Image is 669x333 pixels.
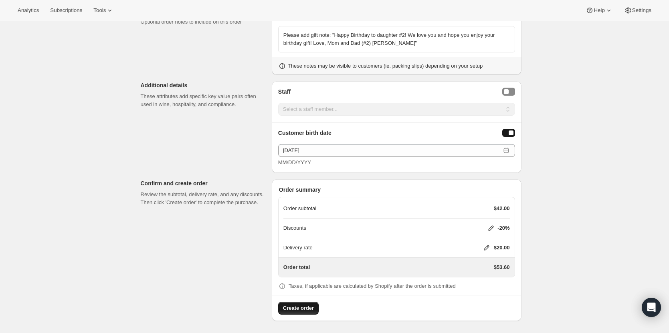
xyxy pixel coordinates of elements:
span: Create order [283,304,314,312]
span: MM/DD/YYYY [278,159,311,165]
p: Taxes, if applicable are calculated by Shopify after the order is submitted [289,282,456,290]
span: Staff [278,88,291,96]
p: These attributes add specific key value pairs often used in wine, hospitality, and compliance. [141,92,265,108]
p: Order total [283,263,310,271]
p: Please add gift note: "Happy Birthday to daughter #2! We love you and hope you enjoy your birthda... [283,31,510,47]
span: Analytics [18,7,39,14]
p: $42.00 [494,205,510,213]
span: Help [594,7,604,14]
span: Tools [93,7,106,14]
button: Help [581,5,617,16]
button: Settings [619,5,656,16]
div: Open Intercom Messenger [642,298,661,317]
button: Birthday Selector [502,129,515,137]
span: Customer birth date [278,129,331,138]
button: Staff Selector [502,88,515,96]
p: Order summary [279,186,515,194]
p: Review the subtotal, delivery rate, and any discounts. Then click 'Create order' to complete the ... [141,191,265,207]
button: Create order [278,302,319,315]
p: $53.60 [494,263,510,271]
p: -20% [497,224,509,232]
p: $20.00 [494,244,510,252]
p: These notes may be visible to customers (ie. packing slips) depending on your setup [288,62,483,70]
p: Order subtotal [283,205,316,213]
p: Discounts [283,224,306,232]
button: Subscriptions [45,5,87,16]
p: Delivery rate [283,244,313,252]
span: Settings [632,7,651,14]
p: Confirm and create order [141,179,265,187]
span: Subscriptions [50,7,82,14]
p: Optional order notes to include on this order [141,18,265,26]
button: Tools [89,5,119,16]
p: Additional details [141,81,265,89]
button: Analytics [13,5,44,16]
